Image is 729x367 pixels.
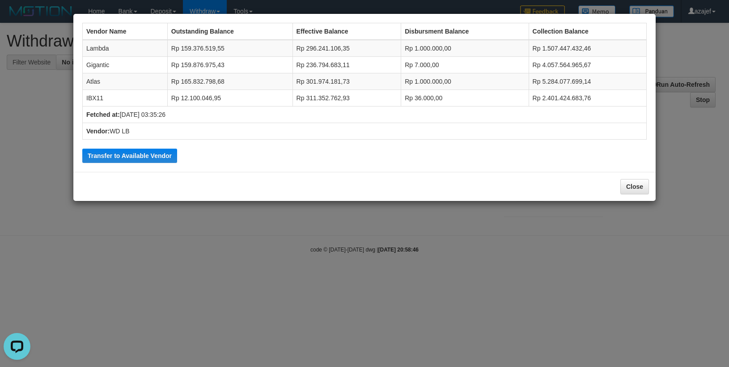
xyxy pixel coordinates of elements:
th: Outstanding Balance [167,23,292,40]
td: Rp 1.507.447.432,46 [529,40,646,57]
td: Rp 165.832.798,68 [167,73,292,90]
td: [DATE] 03:35:26 [83,107,647,123]
td: Rp 7.000,00 [401,57,529,73]
td: Rp 1.000.000,00 [401,73,529,90]
td: Rp 2.401.424.683,76 [529,90,646,107]
td: Rp 36.000,00 [401,90,529,107]
td: Rp 1.000.000,00 [401,40,529,57]
td: WD LB [83,123,647,140]
td: Rp 159.376.519,55 [167,40,292,57]
td: Atlas [83,73,168,90]
td: Rp 4.057.564.965,67 [529,57,646,73]
td: Gigantic [83,57,168,73]
th: Disbursment Balance [401,23,529,40]
button: Open LiveChat chat widget [4,4,30,30]
th: Effective Balance [292,23,401,40]
th: Collection Balance [529,23,646,40]
td: IBX11 [83,90,168,107]
button: Close [620,179,649,194]
td: Rp 12.100.046,95 [167,90,292,107]
th: Vendor Name [83,23,168,40]
b: Vendor: [86,128,110,135]
td: Rp 311.352.762,93 [292,90,401,107]
td: Rp 296.241.106,35 [292,40,401,57]
td: Rp 159.876.975,43 [167,57,292,73]
b: Fetched at: [86,111,120,118]
td: Rp 236.794.683,11 [292,57,401,73]
td: Rp 301.974.181,73 [292,73,401,90]
td: Rp 5.284.077.699,14 [529,73,646,90]
td: Lambda [83,40,168,57]
button: Transfer to Available Vendor [82,149,177,163]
